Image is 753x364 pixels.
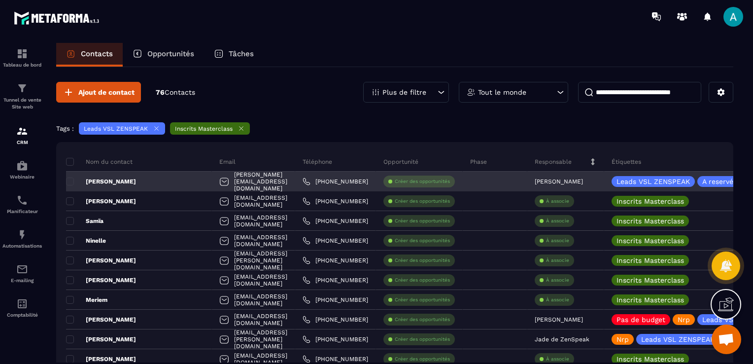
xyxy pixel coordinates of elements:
[2,243,42,249] p: Automatisations
[546,257,569,264] p: À associe
[303,335,368,343] a: [PHONE_NUMBER]
[66,256,136,264] p: [PERSON_NAME]
[66,158,133,166] p: Nom du contact
[616,198,684,205] p: Inscrits Masterclass
[616,356,684,363] p: Inscrits Masterclass
[16,160,28,172] img: automations
[616,296,684,303] p: Inscrits Masterclass
[66,335,136,343] p: [PERSON_NAME]
[2,174,42,180] p: Webinaire
[2,312,42,318] p: Comptabilité
[2,140,42,145] p: CRM
[395,237,450,244] p: Créer des opportunités
[175,125,233,132] p: Inscrits Masterclass
[2,221,42,256] a: automationsautomationsAutomatisations
[303,237,368,245] a: [PHONE_NUMBER]
[535,178,583,185] p: [PERSON_NAME]
[303,217,368,225] a: [PHONE_NUMBER]
[2,40,42,75] a: formationformationTableau de bord
[16,229,28,241] img: automations
[395,316,450,323] p: Créer des opportunités
[2,118,42,152] a: formationformationCRM
[546,198,569,205] p: À associe
[612,158,641,166] p: Étiquettes
[14,9,103,27] img: logo
[16,263,28,275] img: email
[303,316,368,324] a: [PHONE_NUMBER]
[395,257,450,264] p: Créer des opportunités
[535,336,589,343] p: Jade de ZenSpeak
[546,356,569,363] p: À associe
[2,278,42,283] p: E-mailing
[156,88,195,97] p: 76
[2,75,42,118] a: formationformationTunnel de vente Site web
[66,237,106,245] p: Ninelle
[395,356,450,363] p: Créer des opportunités
[81,49,113,58] p: Contacts
[616,237,684,244] p: Inscrits Masterclass
[78,87,135,97] span: Ajout de contact
[16,125,28,137] img: formation
[56,43,123,67] a: Contacts
[303,256,368,264] a: [PHONE_NUMBER]
[204,43,264,67] a: Tâches
[66,197,136,205] p: [PERSON_NAME]
[395,336,450,343] p: Créer des opportunités
[395,296,450,303] p: Créer des opportunités
[2,62,42,68] p: Tableau de bord
[123,43,204,67] a: Opportunités
[303,276,368,284] a: [PHONE_NUMBER]
[56,82,141,103] button: Ajout de contact
[2,291,42,325] a: accountantaccountantComptabilité
[616,218,684,224] p: Inscrits Masterclass
[616,277,684,284] p: Inscrits Masterclass
[165,88,195,96] span: Contacts
[382,89,426,96] p: Plus de filtre
[678,316,690,323] p: Nrp
[16,298,28,310] img: accountant
[303,296,368,304] a: [PHONE_NUMBER]
[303,158,332,166] p: Téléphone
[303,178,368,185] a: [PHONE_NUMBER]
[66,296,107,304] p: Meriem
[2,97,42,110] p: Tunnel de vente Site web
[535,316,583,323] p: [PERSON_NAME]
[641,336,715,343] p: Leads VSL ZENSPEAK
[535,158,572,166] p: Responsable
[66,355,136,363] p: [PERSON_NAME]
[66,217,103,225] p: Samïa
[395,277,450,284] p: Créer des opportunités
[478,89,526,96] p: Tout le monde
[16,194,28,206] img: scheduler
[2,152,42,187] a: automationsautomationsWebinaire
[712,325,741,354] div: Ouvrir le chat
[2,256,42,291] a: emailemailE-mailing
[383,158,418,166] p: Opportunité
[66,178,136,185] p: [PERSON_NAME]
[66,276,136,284] p: [PERSON_NAME]
[616,316,665,323] p: Pas de budget
[546,237,569,244] p: À associe
[84,125,148,132] p: Leads VSL ZENSPEAK
[16,82,28,94] img: formation
[470,158,487,166] p: Phase
[147,49,194,58] p: Opportunités
[303,355,368,363] a: [PHONE_NUMBER]
[616,178,690,185] p: Leads VSL ZENSPEAK
[2,187,42,221] a: schedulerschedulerPlanificateur
[546,277,569,284] p: À associe
[395,218,450,224] p: Créer des opportunités
[546,218,569,224] p: À associe
[395,198,450,205] p: Créer des opportunités
[303,197,368,205] a: [PHONE_NUMBER]
[219,158,236,166] p: Email
[16,48,28,60] img: formation
[616,336,629,343] p: Nrp
[229,49,254,58] p: Tâches
[2,209,42,214] p: Planificateur
[395,178,450,185] p: Créer des opportunités
[56,125,74,132] p: Tags :
[546,296,569,303] p: À associe
[66,316,136,324] p: [PERSON_NAME]
[616,257,684,264] p: Inscrits Masterclass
